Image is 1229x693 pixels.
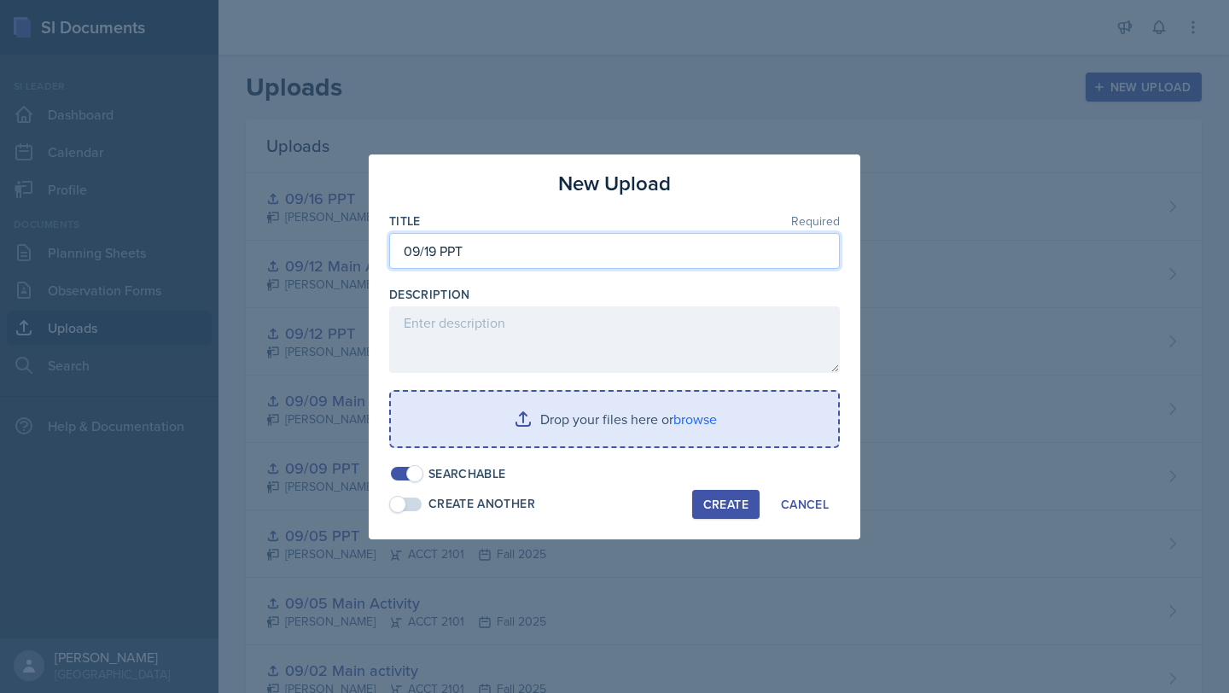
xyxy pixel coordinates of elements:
[781,498,829,511] div: Cancel
[428,465,506,483] div: Searchable
[389,233,840,269] input: Enter title
[389,286,470,303] label: Description
[692,490,760,519] button: Create
[703,498,748,511] div: Create
[558,168,671,199] h3: New Upload
[428,495,535,513] div: Create Another
[791,215,840,227] span: Required
[389,213,421,230] label: Title
[770,490,840,519] button: Cancel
